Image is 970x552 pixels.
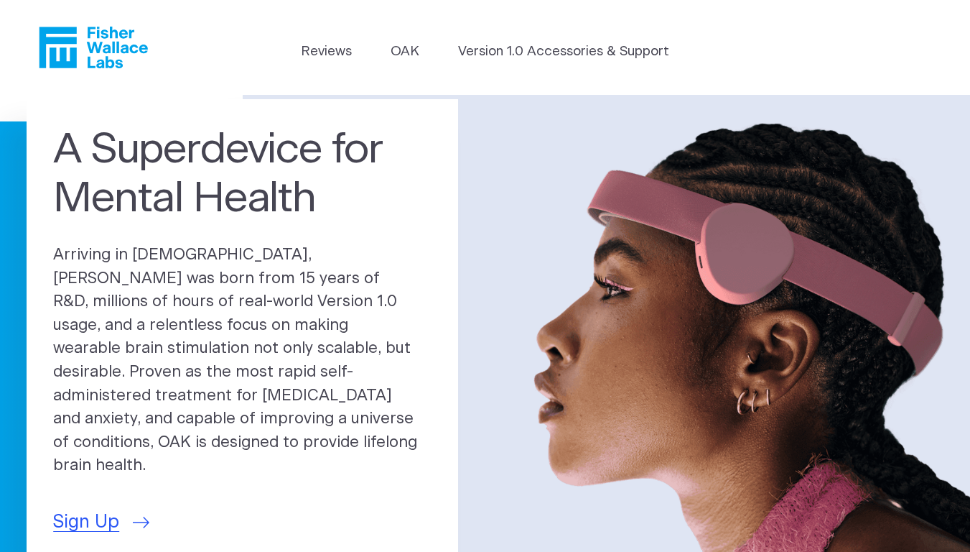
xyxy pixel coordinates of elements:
[301,42,352,62] a: Reviews
[391,42,419,62] a: OAK
[53,244,432,478] p: Arriving in [DEMOGRAPHIC_DATA], [PERSON_NAME] was born from 15 years of R&D, millions of hours of...
[53,509,149,536] a: Sign Up
[458,42,669,62] a: Version 1.0 Accessories & Support
[53,126,432,224] h1: A Superdevice for Mental Health
[39,27,148,68] a: Fisher Wallace
[53,509,119,536] span: Sign Up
